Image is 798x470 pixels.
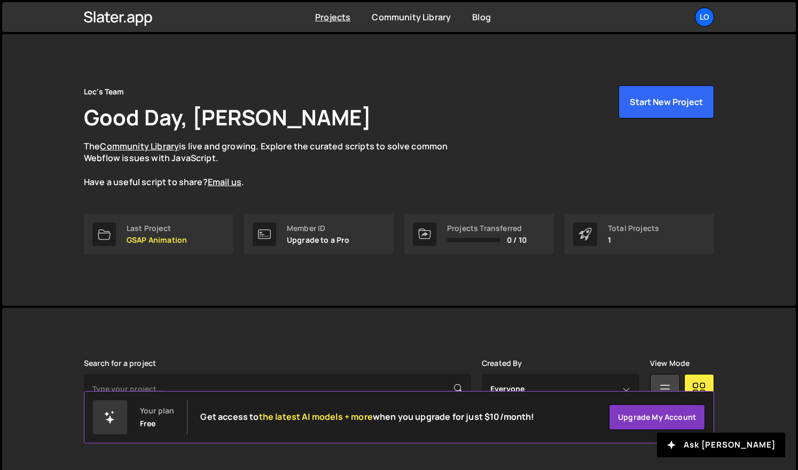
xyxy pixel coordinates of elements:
div: Your plan [140,407,174,415]
input: Type your project... [84,374,471,404]
button: Start New Project [619,85,714,118]
a: Email us [208,176,241,188]
label: View Mode [650,359,690,368]
a: Community Library [100,140,179,152]
h1: Good Day, [PERSON_NAME] [84,102,371,132]
p: GSAP Animation [127,236,187,244]
label: Created By [482,359,522,368]
p: Upgrade to a Pro [287,236,350,244]
h2: Get access to when you upgrade for just $10/month! [200,412,534,422]
a: Lo [695,7,714,27]
a: Community Library [372,11,451,23]
label: Search for a project [84,359,156,368]
div: Projects Transferred [447,224,527,233]
a: Projects [315,11,350,23]
button: Ask [PERSON_NAME] [657,433,785,457]
a: Blog [472,11,491,23]
div: Free [140,419,156,428]
div: Last Project [127,224,187,233]
p: 1 [608,236,659,244]
span: the latest AI models + more [259,411,373,423]
span: 0 / 10 [507,236,527,244]
div: Total Projects [608,224,659,233]
a: Last Project GSAP Animation [84,214,233,254]
div: Member ID [287,224,350,233]
p: The is live and growing. Explore the curated scripts to solve common Webflow issues with JavaScri... [84,140,468,188]
div: Loc's Team [84,85,124,98]
a: Upgrade my account [609,404,705,430]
